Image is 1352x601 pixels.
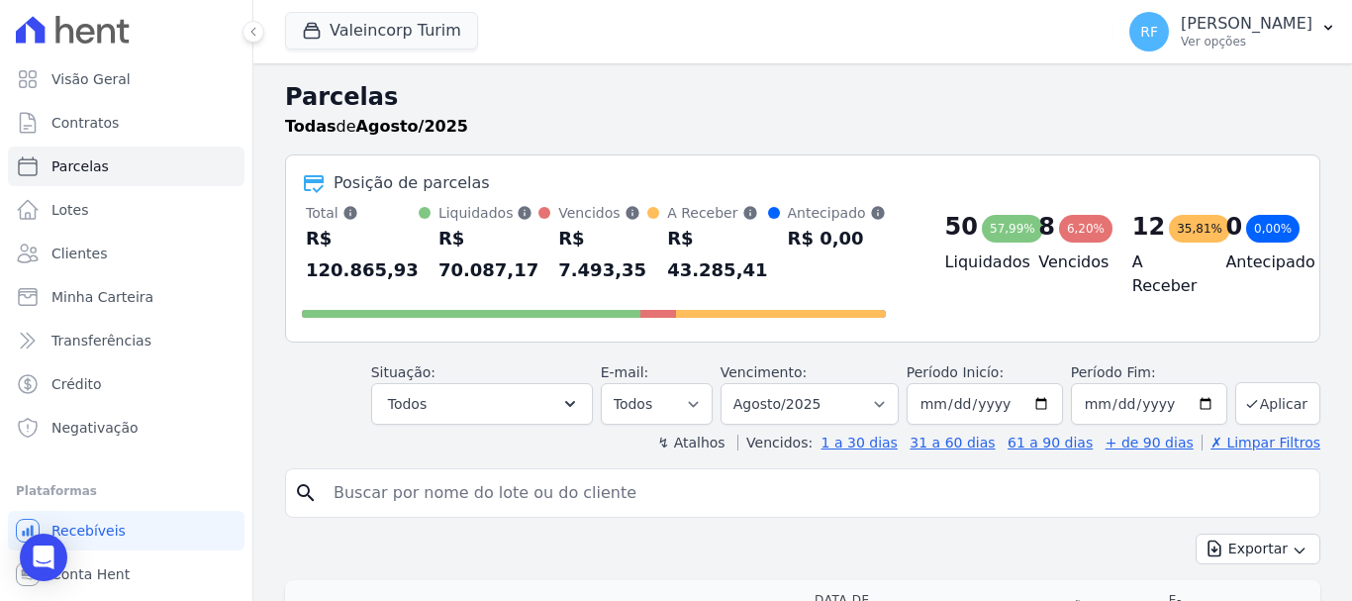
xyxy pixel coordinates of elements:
div: Vencidos [558,203,647,223]
div: 6,20% [1059,215,1112,243]
input: Buscar por nome do lote ou do cliente [322,473,1311,513]
a: Parcelas [8,147,244,186]
div: 35,81% [1169,215,1230,243]
span: Minha Carteira [51,287,153,307]
h2: Parcelas [285,79,1320,115]
a: Contratos [8,103,244,143]
strong: Todas [285,117,337,136]
a: Lotes [8,190,244,230]
span: Lotes [51,200,89,220]
label: E-mail: [601,364,649,380]
button: Aplicar [1235,382,1320,425]
label: ↯ Atalhos [657,435,724,451]
div: Antecipado [788,203,886,223]
button: Valeincorp Turim [285,12,478,50]
span: Negativação [51,418,139,438]
span: Transferências [51,331,151,351]
p: Ver opções [1181,34,1312,50]
label: Período Inicío: [907,364,1004,380]
div: 8 [1038,211,1055,243]
p: [PERSON_NAME] [1181,14,1312,34]
label: Vencidos: [737,435,813,451]
span: Conta Hent [51,564,130,584]
a: ✗ Limpar Filtros [1202,435,1320,451]
h4: A Receber [1132,250,1195,298]
div: R$ 70.087,17 [438,223,538,286]
div: Liquidados [438,203,538,223]
div: Total [306,203,419,223]
div: Plataformas [16,479,237,503]
a: 31 a 60 dias [910,435,995,451]
strong: Agosto/2025 [356,117,468,136]
div: 57,99% [982,215,1043,243]
div: 50 [945,211,978,243]
h4: Antecipado [1225,250,1288,274]
a: Clientes [8,234,244,273]
a: Visão Geral [8,59,244,99]
div: Open Intercom Messenger [20,534,67,581]
button: RF [PERSON_NAME] Ver opções [1113,4,1352,59]
label: Período Fim: [1071,362,1227,383]
div: R$ 0,00 [788,223,886,254]
div: 12 [1132,211,1165,243]
span: Visão Geral [51,69,131,89]
label: Vencimento: [721,364,807,380]
div: R$ 7.493,35 [558,223,647,286]
a: 1 a 30 dias [821,435,898,451]
span: Parcelas [51,156,109,176]
i: search [294,481,318,505]
span: Clientes [51,244,107,263]
a: Conta Hent [8,554,244,594]
span: Contratos [51,113,119,133]
div: R$ 43.285,41 [667,223,767,286]
div: Posição de parcelas [334,171,490,195]
div: A Receber [667,203,767,223]
button: Todos [371,383,593,425]
button: Exportar [1196,534,1320,564]
a: + de 90 dias [1106,435,1194,451]
span: Recebíveis [51,521,126,541]
div: R$ 120.865,93 [306,223,419,286]
a: Negativação [8,408,244,448]
a: Recebíveis [8,511,244,551]
a: Transferências [8,321,244,360]
a: Minha Carteira [8,277,244,317]
span: Crédito [51,374,102,394]
span: RF [1140,25,1158,39]
h4: Liquidados [945,250,1008,274]
h4: Vencidos [1038,250,1101,274]
label: Situação: [371,364,435,380]
p: de [285,115,468,139]
div: 0,00% [1246,215,1300,243]
div: 0 [1225,211,1242,243]
a: 61 a 90 dias [1008,435,1093,451]
a: Crédito [8,364,244,404]
span: Todos [388,392,427,416]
